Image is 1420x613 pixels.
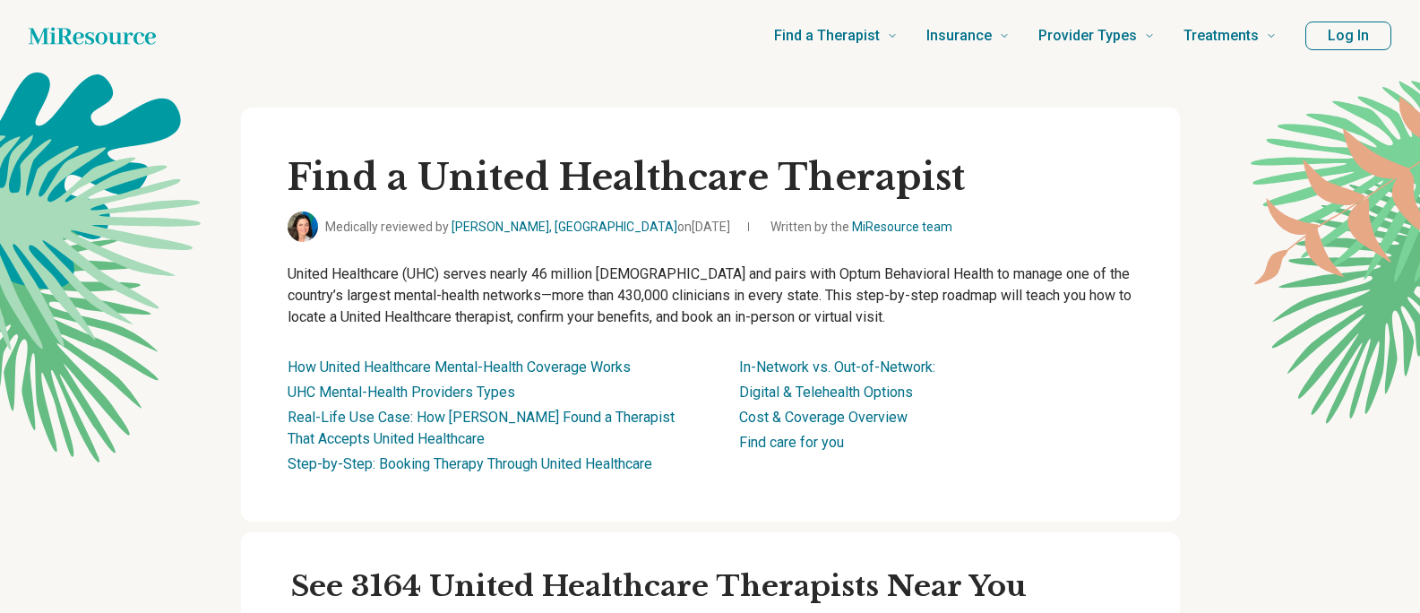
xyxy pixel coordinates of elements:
[739,434,844,451] a: Find care for you
[452,220,677,234] a: [PERSON_NAME], [GEOGRAPHIC_DATA]
[288,358,631,376] a: How United Healthcare Mental-Health Coverage Works
[1305,22,1391,50] button: Log In
[288,455,652,472] a: Step-by-Step: Booking Therapy Through United Healthcare
[677,220,730,234] span: on [DATE]
[288,154,1133,201] h1: Find a United Healthcare Therapist
[926,23,992,48] span: Insurance
[739,358,935,376] a: In-Network vs. Out-of-Network:
[770,218,952,237] span: Written by the
[774,23,880,48] span: Find a Therapist
[288,263,1133,328] p: United Healthcare (UHC) serves nearly 46 million [DEMOGRAPHIC_DATA] and pairs with Optum Behavior...
[288,384,515,401] a: UHC Mental-Health Providers Types
[288,409,675,447] a: Real-Life Use Case: How [PERSON_NAME] Found a Therapist That Accepts United Healthcare
[325,218,730,237] span: Medically reviewed by
[739,409,908,426] a: Cost & Coverage Overview
[1183,23,1259,48] span: Treatments
[29,18,156,54] a: Home page
[739,384,913,401] a: Digital & Telehealth Options
[1038,23,1137,48] span: Provider Types
[291,568,1158,606] h2: See 3164 United Healthcare Therapists Near You
[852,220,952,234] a: MiResource team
